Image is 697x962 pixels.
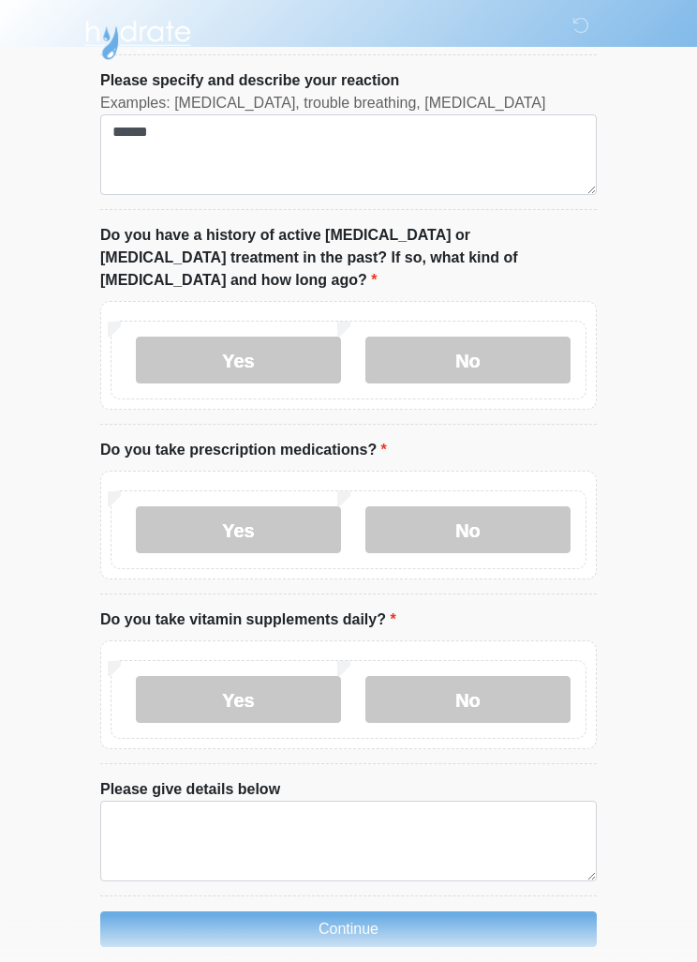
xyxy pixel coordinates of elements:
label: Please specify and describe your reaction [100,69,399,92]
label: Yes [136,506,341,553]
label: No [365,676,571,723]
label: Do you take vitamin supplements daily? [100,609,396,631]
img: Hydrate IV Bar - Scottsdale Logo [82,14,194,61]
label: Do you have a history of active [MEDICAL_DATA] or [MEDICAL_DATA] treatment in the past? If so, wh... [100,224,597,292]
label: Please give details below [100,778,280,801]
label: No [365,506,571,553]
label: Yes [136,676,341,723]
div: Examples: [MEDICAL_DATA], trouble breathing, [MEDICAL_DATA] [100,92,597,114]
label: Yes [136,337,341,383]
label: No [365,337,571,383]
button: Continue [100,911,597,947]
label: Do you take prescription medications? [100,439,387,461]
